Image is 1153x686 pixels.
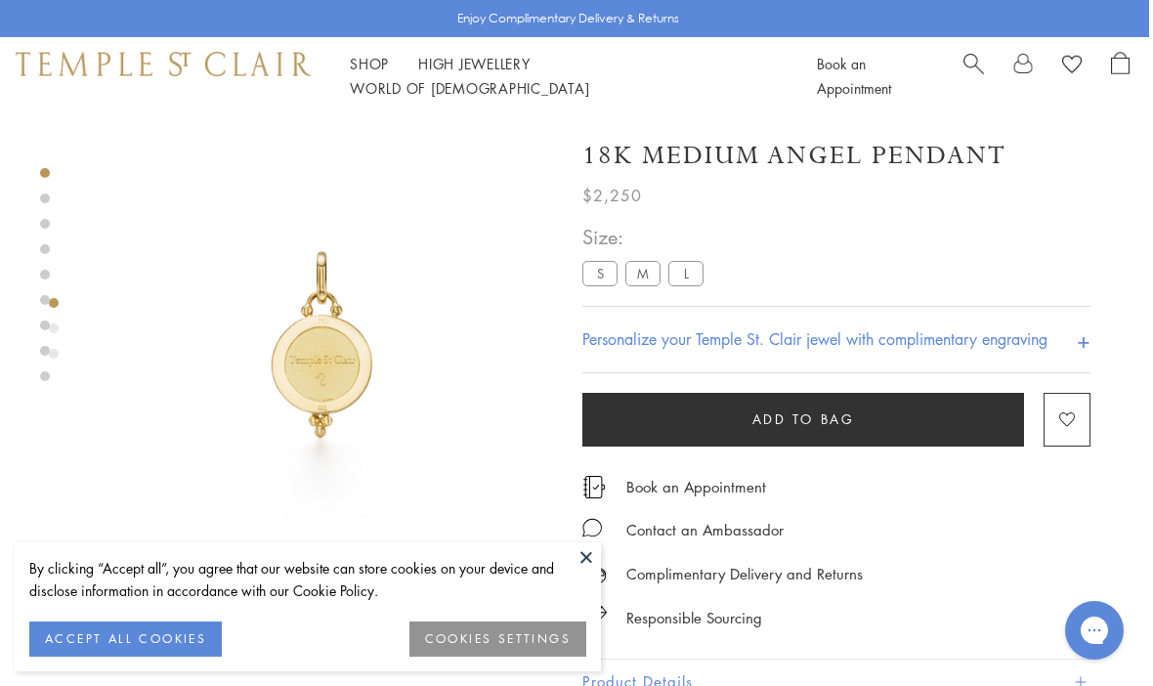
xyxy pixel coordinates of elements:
[94,115,553,575] img: AP14-BEZGRN
[1111,52,1130,101] a: Open Shopping Bag
[418,54,531,73] a: High JewelleryHigh Jewellery
[582,328,1047,352] h4: Personalize your Temple St. Clair jewel with complimentary engraving
[582,393,1024,447] button: Add to bag
[626,562,863,586] p: Complimentary Delivery and Returns
[668,262,704,286] label: L
[582,183,642,208] span: $2,250
[457,9,679,28] p: Enjoy Complimentary Delivery & Returns
[409,622,586,657] button: COOKIES SETTINGS
[350,78,589,98] a: World of [DEMOGRAPHIC_DATA]World of [DEMOGRAPHIC_DATA]
[582,518,602,537] img: MessageIcon-01_2.svg
[626,477,766,498] a: Book an Appointment
[350,54,389,73] a: ShopShop
[1055,594,1133,666] iframe: Gorgias live chat messenger
[1077,322,1090,358] h4: +
[752,409,855,431] span: Add to bag
[625,262,661,286] label: M
[817,54,891,98] a: Book an Appointment
[16,52,311,75] img: Temple St. Clair
[350,52,773,101] nav: Main navigation
[29,622,222,657] button: ACCEPT ALL COOKIES
[626,518,784,542] div: Contact an Ambassador
[582,476,606,498] img: icon_appointment.svg
[963,52,984,101] a: Search
[626,606,762,630] div: Responsible Sourcing
[582,262,618,286] label: S
[1062,52,1082,81] a: View Wishlist
[29,557,586,602] div: By clicking “Accept all”, you agree that our website can store cookies on your device and disclos...
[582,139,1006,173] h1: 18K Medium Angel Pendant
[582,222,711,254] span: Size:
[49,293,59,374] div: Product gallery navigation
